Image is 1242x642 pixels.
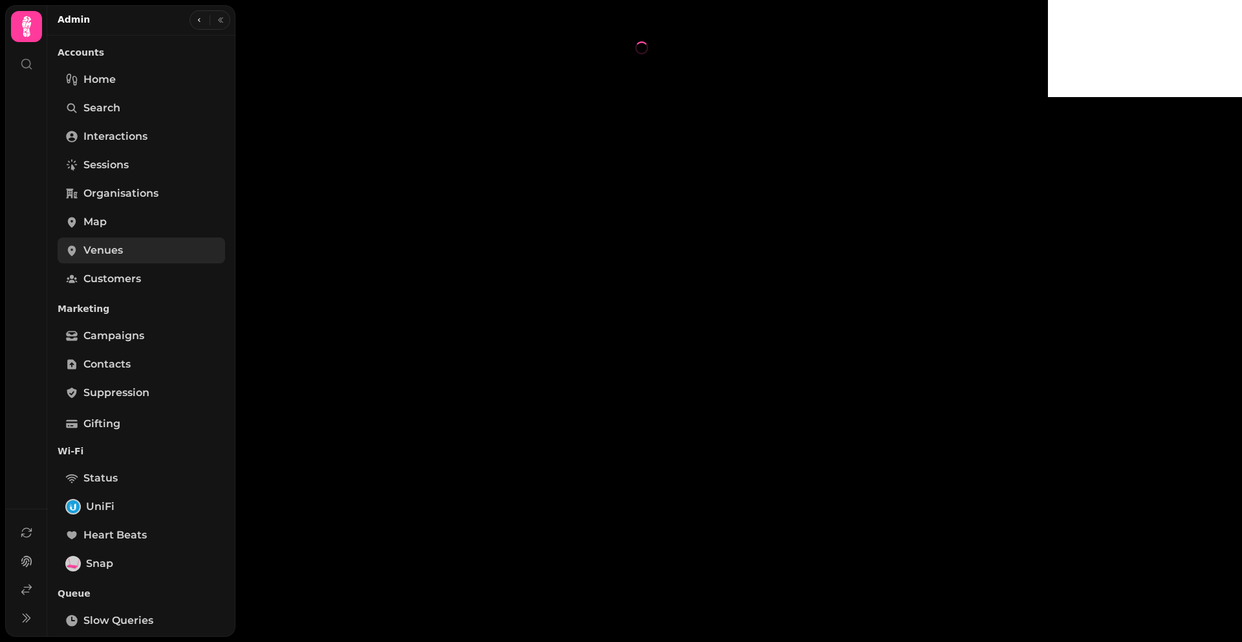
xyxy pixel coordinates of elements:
[83,214,107,230] span: Map
[58,439,225,463] p: Wi-Fi
[58,238,225,263] a: Venues
[58,152,225,178] a: Sessions
[83,470,118,486] span: Status
[83,527,147,543] span: Heart beats
[83,271,141,287] span: Customers
[58,67,225,93] a: Home
[58,266,225,292] a: Customers
[86,499,114,515] span: UniFi
[58,323,225,349] a: Campaigns
[83,357,131,372] span: Contacts
[58,494,225,520] a: UniFiUniFi
[67,557,80,570] img: Snap
[58,13,90,26] h2: Admin
[58,181,225,206] a: Organisations
[58,351,225,377] a: Contacts
[58,41,225,64] p: Accounts
[83,385,149,401] span: Suppression
[58,297,225,320] p: Marketing
[83,243,123,258] span: Venues
[58,522,225,548] a: Heart beats
[83,186,158,201] span: Organisations
[58,465,225,491] a: Status
[83,100,120,116] span: Search
[58,551,225,577] a: SnapSnap
[67,500,80,513] img: UniFi
[58,608,225,634] a: Slow Queries
[58,124,225,149] a: Interactions
[58,95,225,121] a: Search
[58,209,225,235] a: Map
[83,129,147,144] span: Interactions
[83,613,153,628] span: Slow Queries
[83,416,120,432] span: Gifting
[58,380,225,406] a: Suppression
[58,582,225,605] p: Queue
[83,328,144,344] span: Campaigns
[83,72,116,87] span: Home
[58,411,225,437] a: Gifting
[83,157,129,173] span: Sessions
[86,556,113,571] span: Snap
